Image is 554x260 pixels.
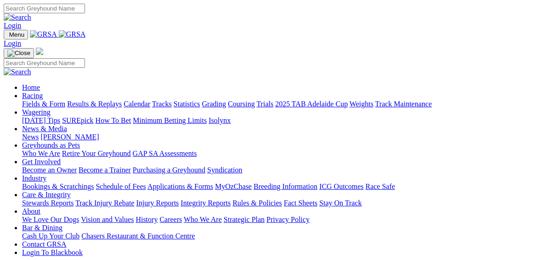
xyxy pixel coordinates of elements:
a: Greyhounds as Pets [22,141,80,149]
div: Industry [22,183,550,191]
a: How To Bet [96,116,131,124]
a: Bar & Dining [22,224,62,232]
a: Strategic Plan [224,216,265,223]
div: Get Involved [22,166,550,174]
a: Minimum Betting Limits [133,116,207,124]
button: Toggle navigation [4,48,34,58]
a: Who We Are [22,149,60,157]
img: logo-grsa-white.png [36,48,43,55]
a: ICG Outcomes [319,183,363,190]
a: Weights [350,100,373,108]
img: Search [4,13,31,22]
a: Race Safe [365,183,395,190]
a: Grading [202,100,226,108]
div: About [22,216,550,224]
a: Become a Trainer [79,166,131,174]
a: Results & Replays [67,100,122,108]
a: 2025 TAB Adelaide Cup [275,100,348,108]
a: Fields & Form [22,100,65,108]
img: Search [4,68,31,76]
a: Get Involved [22,158,61,166]
div: News & Media [22,133,550,141]
a: [DATE] Tips [22,116,60,124]
a: Careers [159,216,182,223]
a: We Love Our Dogs [22,216,79,223]
a: Vision and Values [81,216,134,223]
a: Track Maintenance [375,100,432,108]
img: GRSA [59,30,86,39]
a: GAP SA Assessments [133,149,197,157]
a: Cash Up Your Club [22,232,79,240]
a: Login To Blackbook [22,249,83,256]
a: Trials [256,100,273,108]
a: Tracks [152,100,172,108]
input: Search [4,58,85,68]
a: Rules & Policies [232,199,282,207]
div: Racing [22,100,550,108]
div: Greyhounds as Pets [22,149,550,158]
a: Stewards Reports [22,199,73,207]
a: Wagering [22,108,51,116]
a: Syndication [207,166,242,174]
a: Stay On Track [319,199,362,207]
a: Retire Your Greyhound [62,149,131,157]
a: Purchasing a Greyhound [133,166,205,174]
input: Search [4,4,85,13]
a: Login [4,39,21,47]
a: SUREpick [62,116,93,124]
img: GRSA [30,30,57,39]
a: Become an Owner [22,166,77,174]
a: MyOzChase [215,183,252,190]
a: Bookings & Scratchings [22,183,94,190]
a: Applications & Forms [147,183,213,190]
a: Schedule of Fees [96,183,146,190]
a: Care & Integrity [22,191,71,199]
a: Integrity Reports [181,199,231,207]
a: Industry [22,174,46,182]
a: About [22,207,40,215]
a: Chasers Restaurant & Function Centre [81,232,195,240]
a: Coursing [228,100,255,108]
a: [PERSON_NAME] [40,133,99,141]
a: Track Injury Rebate [75,199,134,207]
a: News & Media [22,125,67,133]
img: Close [7,50,30,57]
a: Calendar [124,100,150,108]
a: Breeding Information [254,183,317,190]
a: Login [4,22,21,29]
a: Injury Reports [136,199,179,207]
div: Care & Integrity [22,199,550,207]
a: Fact Sheets [284,199,317,207]
a: News [22,133,39,141]
span: Menu [9,31,24,38]
a: Home [22,83,40,91]
a: Contact GRSA [22,240,66,248]
a: Who We Are [184,216,222,223]
a: Isolynx [209,116,231,124]
a: History [136,216,158,223]
button: Toggle navigation [4,30,28,39]
a: Privacy Policy [266,216,310,223]
div: Bar & Dining [22,232,550,240]
a: Racing [22,92,43,100]
a: Statistics [174,100,200,108]
div: Wagering [22,116,550,125]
